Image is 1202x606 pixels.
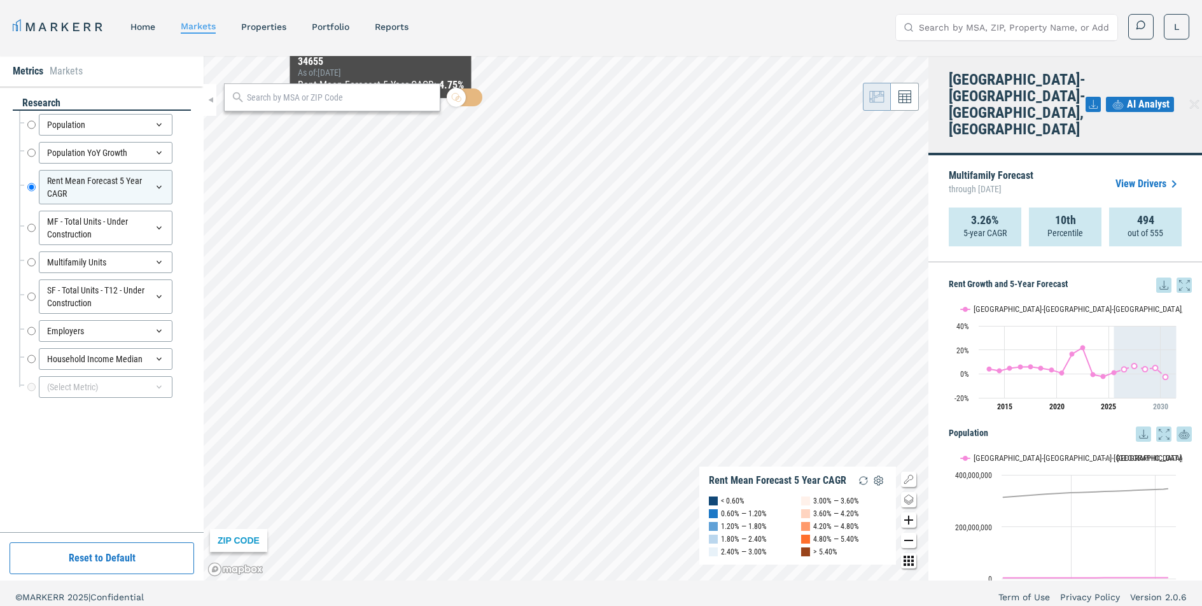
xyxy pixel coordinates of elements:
button: Show Tampa-St. Petersburg-Clearwater, FL [961,304,1091,314]
path: Saturday, 28 Jun, 20:00, 1. Tampa-St. Petersburg-Clearwater, FL. [1112,370,1117,375]
a: markets [181,21,216,31]
text: 400,000,000 [955,471,992,480]
text: 20% [956,346,969,355]
div: Employers [39,320,172,342]
div: Household Income Median [39,348,172,370]
svg: Interactive chart [949,442,1182,601]
a: home [130,22,155,32]
path: Thursday, 28 Jun, 20:00, 4.93. Tampa-St. Petersburg-Clearwater, FL. [1153,365,1158,370]
tspan: 2030 [1153,402,1168,411]
li: Markets [50,64,83,79]
div: 3.60% — 4.20% [813,507,859,520]
path: Saturday, 28 Jun, 20:00, 2.51. Tampa-St. Petersburg-Clearwater, FL. [997,368,1002,373]
p: Percentile [1047,227,1083,239]
path: Tuesday, 28 Jun, 20:00, 21.8. Tampa-St. Petersburg-Clearwater, FL. [1080,345,1086,350]
div: As of : [DATE] [298,67,464,78]
strong: 494 [1137,214,1154,227]
tspan: 2025 [1101,402,1116,411]
a: Mapbox logo [207,562,263,577]
button: Reset to Default [10,542,194,574]
div: 1.20% — 1.80% [721,520,767,533]
b: 4.75% [439,79,464,91]
path: Thursday, 28 Jun, 20:00, 4.63. Tampa-St. Petersburg-Clearwater, FL. [1038,365,1044,370]
text: 0 [988,575,992,584]
p: 5-year CAGR [963,227,1007,239]
path: Friday, 28 Jun, 20:00, 3.21. Tampa-St. Petersburg-Clearwater, FL. [1049,367,1054,372]
h5: Population [949,426,1192,442]
div: < 0.60% [721,495,744,507]
div: ZIP CODE [210,529,267,552]
path: Friday, 28 Jun, 20:00, -2.27. Tampa-St. Petersburg-Clearwater, FL. [1101,374,1106,379]
span: © [15,592,22,602]
button: Show USA [1104,453,1130,463]
canvas: Map [204,56,928,581]
text: 200,000,000 [955,523,992,532]
path: Wednesday, 28 Jun, 20:00, 5.93. Tampa-St. Petersburg-Clearwater, FL. [1028,364,1033,369]
text: 0% [960,370,969,379]
path: Friday, 28 Jun, 20:00, 3.98. Tampa-St. Petersburg-Clearwater, FL. [987,367,992,372]
div: 4.20% — 4.80% [813,520,859,533]
p: out of 555 [1128,227,1163,239]
g: Tampa-St. Petersburg-Clearwater, FL, line 2 of 2 with 5 data points. [1122,363,1168,379]
p: Multifamily Forecast [949,171,1033,197]
a: reports [375,22,409,32]
button: L [1164,14,1189,39]
span: AI Analyst [1127,97,1170,112]
div: Map Tooltip Content [298,56,464,93]
img: Settings [871,473,886,488]
div: Population [39,114,172,136]
div: SF - Total Units - T12 - Under Construction [39,279,172,314]
span: through [DATE] [949,181,1033,197]
span: MARKERR [22,592,67,602]
span: Confidential [90,592,144,602]
path: Sunday, 28 Jun, 20:00, 0.66. Tampa-St. Petersburg-Clearwater, FL. [1059,370,1065,376]
div: Multifamily Units [39,251,172,273]
div: Rent Mean Forecast 5 Year CAGR : [298,78,464,93]
div: 2.40% — 3.00% [721,546,767,558]
input: Search by MSA or ZIP Code [247,91,433,104]
button: Show Tampa-St. Petersburg-Clearwater, FL [961,453,1091,463]
a: Privacy Policy [1060,591,1120,603]
div: 3.00% — 3.60% [813,495,859,507]
text: -20% [954,394,969,403]
a: Portfolio [312,22,349,32]
h4: [GEOGRAPHIC_DATA]-[GEOGRAPHIC_DATA]-[GEOGRAPHIC_DATA], [GEOGRAPHIC_DATA] [949,71,1086,137]
tspan: 2020 [1049,402,1065,411]
div: research [13,96,191,111]
button: Show/Hide Legend Map Button [901,472,916,487]
div: Rent Mean Forecast 5 Year CAGR [709,474,846,487]
span: L [1174,20,1179,33]
div: Rent Mean Forecast 5 Year CAGR [39,170,172,204]
div: Rent Growth and 5-Year Forecast. Highcharts interactive chart. [949,293,1192,420]
input: Search by MSA, ZIP, Property Name, or Address [919,15,1110,40]
path: Monday, 28 Jun, 20:00, 6.55. Tampa-St. Petersburg-Clearwater, FL. [1132,363,1137,369]
path: Wednesday, 28 Jun, 20:00, 3.9. Tampa-St. Petersburg-Clearwater, FL. [1143,367,1148,372]
svg: Interactive chart [949,293,1182,420]
div: 0.60% — 1.20% [721,507,767,520]
div: (Select Metric) [39,376,172,398]
a: MARKERR [13,18,105,36]
path: Tuesday, 28 Jun, 20:00, 5.8. Tampa-St. Petersburg-Clearwater, FL. [1018,364,1023,369]
li: Metrics [13,64,43,79]
div: Population. Highcharts interactive chart. [949,442,1192,601]
div: 1.80% — 2.40% [721,533,767,546]
span: 2025 | [67,592,90,602]
strong: 3.26% [971,214,999,227]
text: [GEOGRAPHIC_DATA] [1117,453,1185,463]
a: Version 2.0.6 [1130,591,1187,603]
button: Zoom out map button [901,533,916,548]
a: properties [241,22,286,32]
h5: Rent Growth and 5-Year Forecast [949,278,1192,293]
path: Sunday, 28 Jun, 20:00, 3.76. Tampa-St. Petersburg-Clearwater, FL. [1122,367,1127,372]
path: Sunday, 28 Jun, 20:00, 4.69. Tampa-St. Petersburg-Clearwater, FL. [1007,365,1012,370]
a: Term of Use [998,591,1050,603]
button: Zoom in map button [901,512,916,528]
strong: 10th [1055,214,1076,227]
tspan: 2015 [997,402,1012,411]
a: View Drivers [1115,176,1182,192]
button: Other options map button [901,553,916,568]
div: 34655 [298,56,464,67]
div: MF - Total Units - Under Construction [39,211,172,245]
path: Friday, 28 Jun, 20:00, -2.59. Tampa-St. Petersburg-Clearwater, FL. [1163,374,1168,379]
img: Reload Legend [856,473,871,488]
